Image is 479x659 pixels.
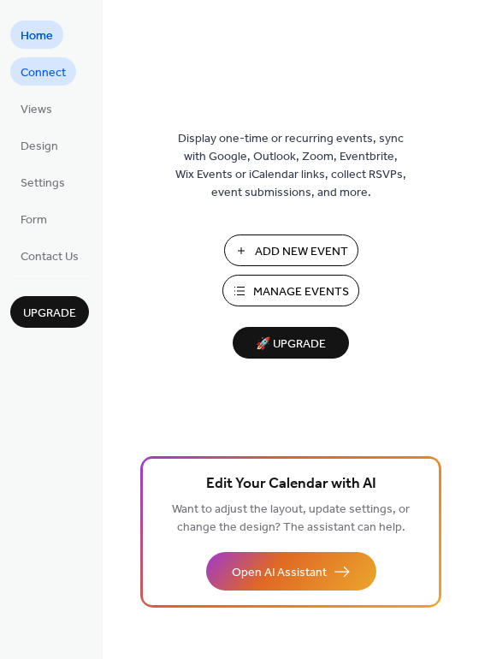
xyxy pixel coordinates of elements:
a: Contact Us [10,241,89,270]
button: Open AI Assistant [206,552,376,591]
span: Connect [21,64,66,82]
span: Home [21,27,53,45]
button: Upgrade [10,296,89,328]
span: Contact Us [21,248,79,266]
a: Home [10,21,63,49]
span: Form [21,211,47,229]
span: Manage Events [253,283,349,301]
span: Want to adjust the layout, update settings, or change the design? The assistant can help. [172,498,410,539]
span: Upgrade [23,305,76,323]
span: Design [21,138,58,156]
button: 🚀 Upgrade [233,327,349,359]
a: Design [10,131,68,159]
button: Add New Event [224,235,358,266]
span: Settings [21,175,65,193]
a: Views [10,94,62,122]
a: Connect [10,57,76,86]
span: Open AI Assistant [232,564,327,582]
span: Display one-time or recurring events, sync with Google, Outlook, Zoom, Eventbrite, Wix Events or ... [175,130,406,202]
span: 🚀 Upgrade [243,333,339,356]
button: Manage Events [222,275,359,306]
span: Views [21,101,52,119]
span: Edit Your Calendar with AI [206,472,376,496]
a: Form [10,205,57,233]
a: Settings [10,168,75,196]
span: Add New Event [255,243,348,261]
